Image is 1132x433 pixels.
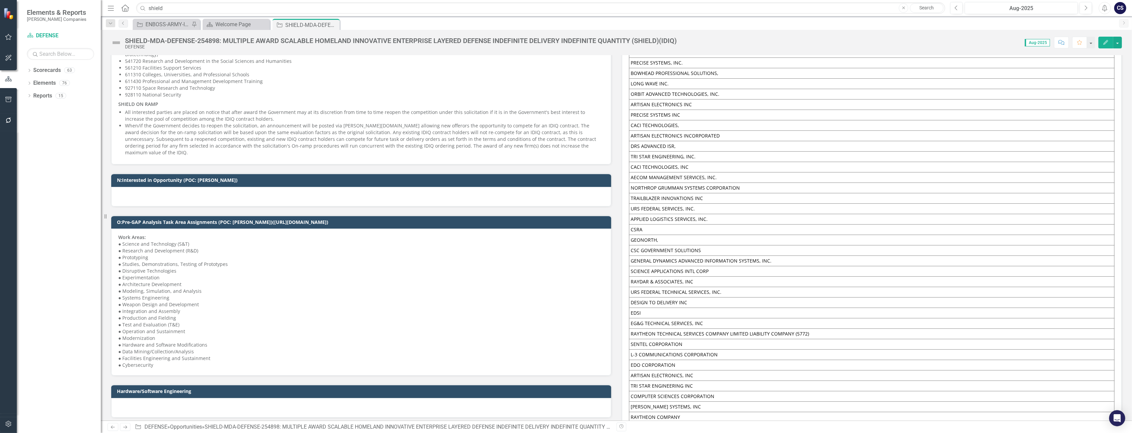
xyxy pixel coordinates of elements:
[967,4,1076,12] div: Aug-2025
[629,141,1115,152] td: DRS ADVANCED ISR,
[215,20,268,29] div: Welcome Page
[3,7,15,19] img: ClearPoint Strategy
[125,91,604,98] p: 928110 National Security
[125,58,604,65] p: 541720 Research and Development in the Social Sciences and Humanities
[205,424,642,430] div: SHIELD-MDA-DEFENSE-254898: MULTIPLE AWARD SCALABLE HOMELAND INNOVATIVE ENTERPRISE LAYERED DEFENSE...
[117,389,608,394] h3: Hardware/Software Engineering
[27,48,94,60] input: Search Below...
[1114,2,1126,14] button: CS
[170,424,202,430] a: Opportunities
[629,79,1115,89] td: LONG WAVE INC.
[144,424,167,430] a: DEFENSE
[629,214,1115,225] td: APPLIED LOGISTICS SERVICES, INC.
[125,37,677,44] div: SHIELD-MDA-DEFENSE-254898: MULTIPLE AWARD SCALABLE HOMELAND INNOVATIVE ENTERPRISE LAYERED DEFENSE...
[118,234,604,368] p: ● Science and Technology (S&T) ● Research and Development (R&D) ● Prototyping ● Studies, Demonstr...
[629,370,1115,381] td: ARTISAN ELECTRONICS, INC
[118,101,158,107] strong: SHIELD ON RAMP
[117,178,608,183] h3: N:Interested in Opportunity (POC: [PERSON_NAME])
[629,391,1115,402] td: COMPUTER SCIENCES CORPORATION
[629,412,1115,423] td: RAYTHEON COMPANY
[629,68,1115,79] td: BOWHEAD PROFESSIONAL SOLUTIONS,
[134,20,190,29] a: ENBOSS-ARMY-ITES3 SB-221122 (Army National Guard ENBOSS Support Service Sustainment, Enhancement,...
[631,258,1113,264] div: GENERAL DYNAMICS ADVANCED INFORMATION SYSTEMS, INC.
[629,162,1115,172] td: CACI TECHNOLOGIES, INC
[629,287,1115,298] td: URS FEDERAL TECHNICAL SERVICES, INC.
[125,85,604,91] p: 927110 Space Research and Technology
[910,3,944,13] a: Search
[145,20,190,29] div: ENBOSS-ARMY-ITES3 SB-221122 (Army National Guard ENBOSS Support Service Sustainment, Enhancement,...
[135,423,611,431] div: » »
[629,277,1115,287] td: RAYDAR & ASSOCIATES, INC
[1025,39,1050,46] span: Aug-2025
[64,68,75,73] div: 63
[33,67,61,74] a: Scorecards
[27,16,86,22] small: [PERSON_NAME] Companies
[125,122,604,156] p: When/if the Government decides to reopen the solicitation, an announcement will be posted via [PE...
[629,120,1115,131] td: CACI TECHNOLOGIES,
[125,109,604,122] p: All interested parties are placed on notice that after award the Government may at its discretion...
[631,330,1113,337] div: RAYTHEON TECHNICAL SERVICES COMPANY LIMITED LIABILITY COMPANY (5772)
[629,100,1115,110] td: ARTISAN ELECTRONICS INC
[629,381,1115,391] td: TRI STAR ENGINEERING INC
[629,172,1115,183] td: AECOM MANAGEMENT SERVICES, INC.
[965,2,1078,14] button: Aug-2025
[629,360,1115,370] td: EDO CORPORATION
[629,204,1115,214] td: URS FEDERAL SERVICES, INC.
[629,225,1115,235] td: CSRA
[629,350,1115,360] td: L-3 COMMUNICATIONS CORPORATION
[629,339,1115,350] td: SENTEL CORPORATION
[27,32,94,40] a: DEFENSE
[27,8,86,16] span: Elements & Reports
[59,80,70,86] div: 76
[629,245,1115,256] td: CSC GOVERNMENT SOLUTIONS
[629,402,1115,412] td: [PERSON_NAME] SYSTEMS, INC
[629,183,1115,193] td: NORTHROP GRUMMAN SYSTEMS CORPORATION
[125,71,604,78] p: 611310 Colleges, Universities, and Professional Schools
[629,89,1115,100] td: ORBIT ADVANCED TECHNOLOGIES, INC.
[111,37,122,48] img: Not Defined
[204,20,268,29] a: Welcome Page
[33,92,52,100] a: Reports
[629,193,1115,204] td: TRAILBLAZER INNOVATIONS INC
[629,152,1115,162] td: TRI STAR ENGINEERING, INC.
[33,79,56,87] a: Elements
[125,44,677,49] div: DEFENSE
[125,65,604,71] p: 561210 Facilities Support Services
[285,21,338,29] div: SHIELD-MDA-DEFENSE-254898: MULTIPLE AWARD SCALABLE HOMELAND INNOVATIVE ENTERPRISE LAYERED DEFENSE...
[1109,410,1125,426] div: Open Intercom Messenger
[629,308,1115,318] td: EDSI
[629,266,1115,277] td: SCIENCE APPLICATIONS INTL CORP
[55,93,66,99] div: 15
[117,220,608,225] h3: O:Pre-GAP Analysis Task Area Assignments (POC: [PERSON_NAME])([URL][DOMAIN_NAME])
[629,298,1115,308] td: DESIGN TO DELIVERY INC
[136,2,945,14] input: Search ClearPoint...
[629,58,1115,68] td: PRECISE SYSTEMS, INC.
[629,110,1115,120] td: PRECISE SYSTEMS INC
[629,318,1115,329] td: EG&G TECHNICAL SERVICES, INC
[118,234,146,240] strong: Work Areas:
[125,78,604,85] p: 611430 Professional and Management Development Training
[629,235,1115,245] td: GEONORTH,
[629,131,1115,141] td: ARTISAN ELECTRONICS INCORPORATED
